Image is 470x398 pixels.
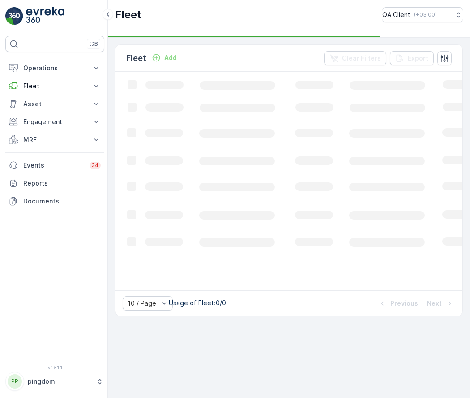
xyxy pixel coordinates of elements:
[342,54,381,63] p: Clear Filters
[126,52,146,65] p: Fleet
[23,82,86,91] p: Fleet
[408,54,428,63] p: Export
[390,51,434,65] button: Export
[5,372,104,391] button: PPpingdom
[414,11,437,18] p: ( +03:00 )
[23,135,86,144] p: MRF
[148,52,180,63] button: Add
[23,117,86,126] p: Engagement
[5,192,104,210] a: Documents
[427,299,442,308] p: Next
[8,374,22,389] div: PP
[5,131,104,149] button: MRF
[324,51,386,65] button: Clear Filters
[169,298,226,307] p: Usage of Fleet : 0/0
[115,8,141,22] p: Fleet
[23,197,101,206] p: Documents
[23,99,86,108] p: Asset
[26,7,64,25] img: logo_light-DOdMpM7g.png
[382,7,463,22] button: QA Client(+03:00)
[23,179,101,188] p: Reports
[28,377,92,386] p: pingdom
[91,162,99,169] p: 34
[23,161,84,170] p: Events
[5,174,104,192] a: Reports
[377,298,419,309] button: Previous
[5,59,104,77] button: Operations
[23,64,86,73] p: Operations
[5,156,104,174] a: Events34
[5,113,104,131] button: Engagement
[382,10,410,19] p: QA Client
[89,40,98,48] p: ⌘B
[164,53,177,62] p: Add
[5,77,104,95] button: Fleet
[5,365,104,370] span: v 1.51.1
[390,299,418,308] p: Previous
[426,298,455,309] button: Next
[5,7,23,25] img: logo
[5,95,104,113] button: Asset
